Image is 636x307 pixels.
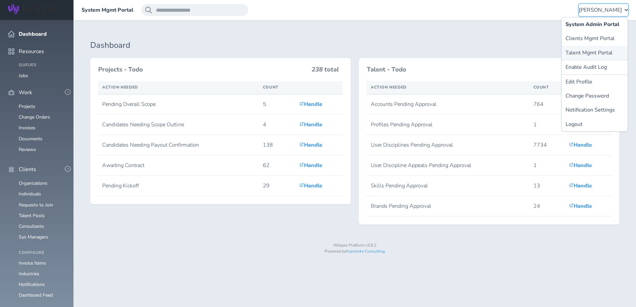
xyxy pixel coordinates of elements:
[529,176,565,196] td: 13
[569,182,592,189] a: Handle
[8,4,58,14] img: Wripple
[102,85,138,90] span: Action Needed
[259,155,295,176] td: 62
[19,146,36,153] a: Reviews
[562,117,628,131] a: Logout
[19,191,41,197] a: Individuals
[299,162,322,169] a: Handle
[98,115,259,135] td: Candidates Needing Scope Outline
[371,85,407,90] span: Action Needed
[259,135,295,155] td: 138
[529,196,565,216] td: 24
[19,103,35,110] a: Projects
[19,223,44,229] a: Consultants
[82,7,133,13] a: System Mgmt Portal
[19,31,47,37] span: Dashboard
[569,202,592,210] a: Handle
[19,72,28,79] a: Jobs
[19,114,50,120] a: Change Orders
[562,103,628,117] a: Notification Settings
[19,90,32,96] span: Work
[19,234,48,240] a: Sys Managers
[579,4,628,16] button: [PERSON_NAME]
[579,7,622,13] span: [PERSON_NAME]
[299,182,322,189] a: Handle
[346,249,385,254] a: Keystroke Consulting
[259,176,295,196] td: 29
[19,281,45,288] a: Notifications
[19,292,53,298] a: Dashboard Feed
[98,135,259,155] td: Candidates Needing Payout Confirmation
[65,89,70,95] button: -
[299,121,322,128] a: Handle
[90,249,619,254] p: Powered by
[98,66,308,73] h3: Projects - Todo
[562,75,628,89] a: Edit Profile
[562,60,628,74] button: Enable Audit Log
[259,115,295,135] td: 4
[367,135,529,155] td: User Disciplines Pending Approval
[19,212,45,219] a: Talent Pools
[367,115,529,135] td: Profiles Pending Approval
[562,31,628,45] a: Clients Mgmt Portal
[19,180,47,186] a: Organizations
[562,46,628,60] a: Talent Mgmt Portal
[19,260,46,266] a: Invoice Items
[98,94,259,115] td: Pending Overall Scope
[299,141,322,149] a: Handle
[569,162,592,169] a: Handle
[529,115,565,135] td: 1
[19,271,39,277] a: Industries
[569,141,592,149] a: Handle
[529,135,565,155] td: 7734
[19,202,53,208] a: Requests to Join
[312,66,339,76] h3: 238 total
[367,155,529,176] td: User Discipline Appeals Pending Approval
[19,136,42,142] a: Documents
[562,17,628,31] a: System Admin Portal
[259,94,295,115] td: 5
[367,176,529,196] td: Skills Pending Approval
[263,85,279,90] span: Count
[562,89,628,103] a: Change Password
[529,155,565,176] td: 1
[90,41,619,50] h1: Dashboard
[19,125,35,131] a: Invoices
[98,155,259,176] td: Awaiting Contract
[65,166,70,172] button: -
[367,196,529,216] td: Brands Pending Approval
[533,85,549,90] span: Count
[19,166,36,172] span: Clients
[529,94,565,115] td: 764
[367,66,573,73] h3: Talent - Todo
[19,63,65,67] h4: Queues
[367,94,529,115] td: Accounts Pending Approval
[90,243,619,248] p: Wripple Platform v3.6.2
[19,48,44,54] span: Resources
[98,176,259,196] td: Pending Kickoff
[299,101,322,108] a: Handle
[19,251,65,255] h4: Configure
